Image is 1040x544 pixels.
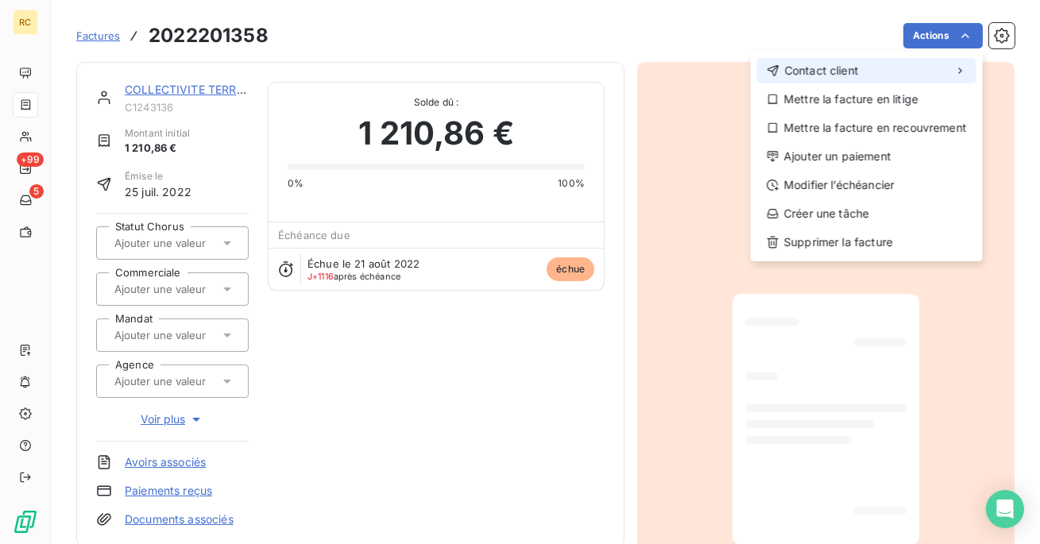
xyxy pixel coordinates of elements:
[751,52,983,261] div: Actions
[757,115,976,141] div: Mettre la facture en recouvrement
[784,63,858,79] span: Contact client
[757,230,976,255] div: Supprimer la facture
[757,172,976,198] div: Modifier l’échéancier
[757,201,976,226] div: Créer une tâche
[757,144,976,169] div: Ajouter un paiement
[757,87,976,112] div: Mettre la facture en litige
